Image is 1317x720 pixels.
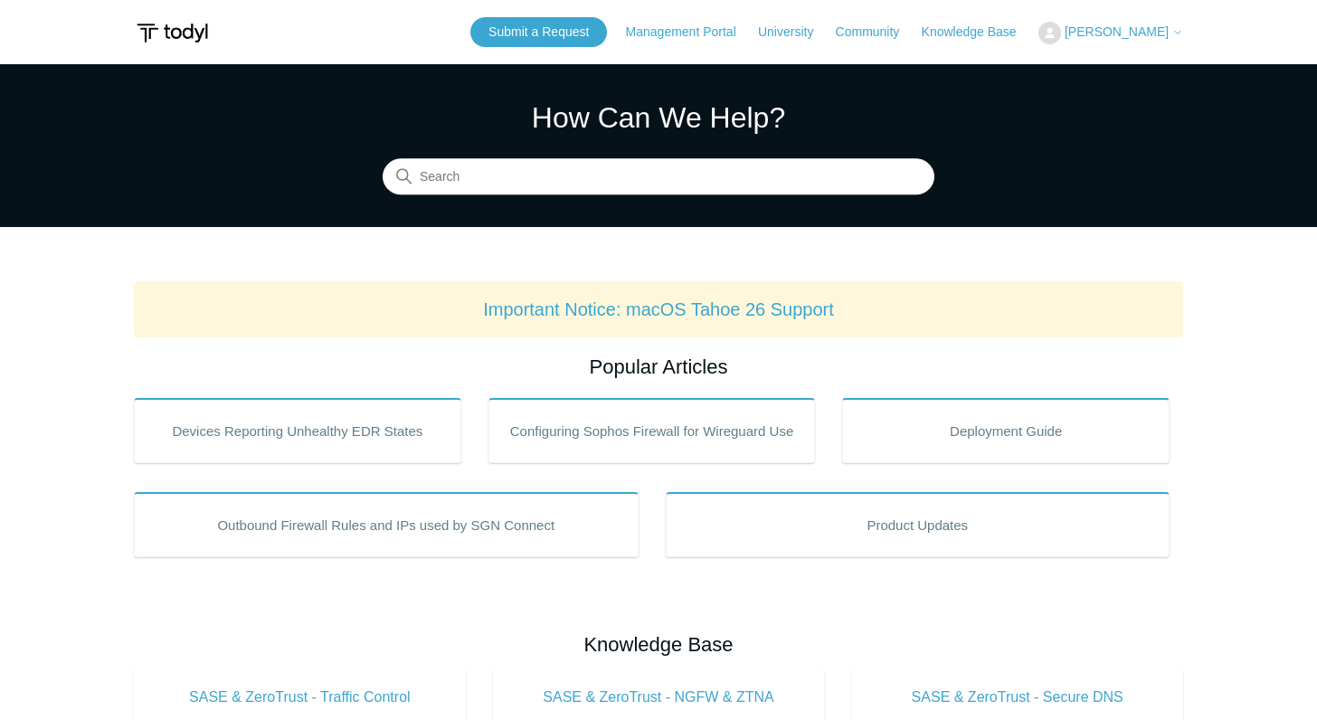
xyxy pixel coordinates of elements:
a: Community [836,23,918,42]
span: SASE & ZeroTrust - Secure DNS [878,687,1156,708]
a: Deployment Guide [842,398,1170,463]
span: SASE & ZeroTrust - Traffic Control [161,687,439,708]
a: Devices Reporting Unhealthy EDR States [134,398,461,463]
button: [PERSON_NAME] [1038,22,1183,44]
a: Product Updates [666,492,1170,557]
a: Outbound Firewall Rules and IPs used by SGN Connect [134,492,639,557]
h2: Knowledge Base [134,630,1183,659]
a: Management Portal [626,23,754,42]
a: Configuring Sophos Firewall for Wireguard Use [488,398,816,463]
a: Submit a Request [470,17,607,47]
input: Search [383,159,934,195]
a: Important Notice: macOS Tahoe 26 Support [483,299,834,319]
a: University [758,23,831,42]
span: SASE & ZeroTrust - NGFW & ZTNA [520,687,798,708]
h2: Popular Articles [134,352,1183,382]
span: [PERSON_NAME] [1065,24,1169,39]
h1: How Can We Help? [383,96,934,139]
a: Knowledge Base [922,23,1035,42]
img: Todyl Support Center Help Center home page [134,16,211,50]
